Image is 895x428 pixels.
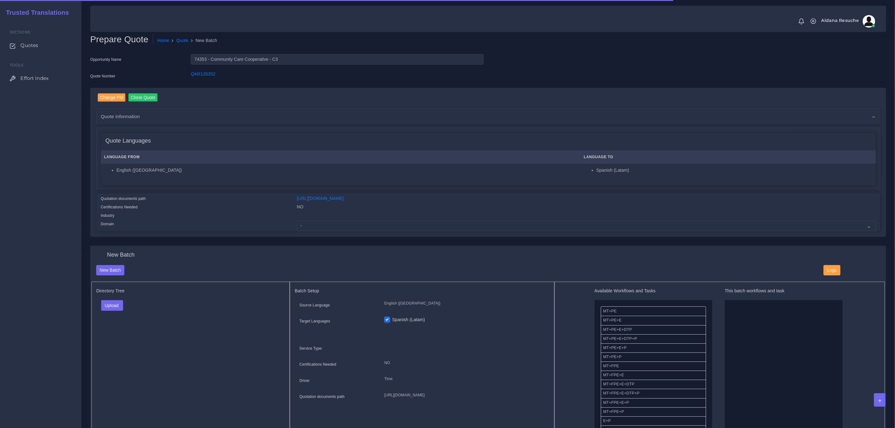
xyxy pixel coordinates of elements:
[601,398,706,408] li: MT+FPE+E+P
[384,360,545,366] p: NO
[101,151,581,164] th: Language From
[101,204,138,210] label: Certifications Needed
[292,204,881,212] div: NO
[20,75,49,82] span: Effort Index
[824,265,840,276] button: Logs
[384,300,545,307] p: English ([GEOGRAPHIC_DATA])
[2,8,69,18] a: Trusted Translations
[601,380,706,389] li: MT+FPE+E+DTP
[10,30,30,34] span: Sections
[191,71,215,76] a: QAR126352
[295,288,549,294] h5: Batch Setup
[818,15,877,28] a: Aldana Resucheavatar
[601,325,706,335] li: MT+PE+E+DTP
[299,318,330,324] label: Target Languages
[90,34,153,45] h2: Prepare Quote
[299,362,336,367] label: Certifications Needed
[101,300,123,311] button: Upload
[101,213,115,218] label: Industry
[2,9,69,16] h2: Trusted Translations
[101,113,140,120] span: Quote information
[5,72,77,85] a: Effort Index
[299,346,323,351] label: Service Type:
[863,15,875,28] img: avatar
[90,73,115,79] label: Quote Number
[601,316,706,325] li: MT+PE+E
[392,316,425,323] label: Spanish (Latam)
[384,376,545,382] p: Time
[96,288,285,294] h5: Directory Tree
[98,93,126,102] input: Change PM
[189,37,217,44] li: New Batch
[601,362,706,371] li: MT+FPE
[10,63,24,67] span: Tools
[601,389,706,398] li: MT+FPE+E+DTP+P
[297,196,344,201] a: [URL][DOMAIN_NAME]
[101,196,146,201] label: Quotation documents path
[601,334,706,344] li: MT+PE+E+DTP+P
[107,252,135,258] h4: New Batch
[827,268,837,273] span: Logs
[299,378,310,384] label: Driver
[176,37,189,44] a: Quote
[90,57,122,62] label: Opportunity Name
[595,288,712,294] h5: Available Workflows and Tasks
[725,288,843,294] h5: This batch workflows and task
[601,416,706,426] li: E+P
[158,37,169,44] a: Home
[601,343,706,353] li: MT+PE+E+P
[128,93,158,102] input: Clone Quote
[20,42,38,49] span: Quotes
[580,151,876,164] th: Language To
[601,352,706,362] li: MT+PE+P
[106,138,151,144] h4: Quote Languages
[96,265,125,276] button: New Batch
[96,267,125,272] a: New Batch
[601,306,706,316] li: MT+PE
[601,371,706,380] li: MT+FPE+E
[101,221,114,227] label: Domain
[96,108,880,124] div: Quote information
[384,392,545,399] p: [URL][DOMAIN_NAME]
[5,39,77,52] a: Quotes
[299,394,345,399] label: Quotation documents path
[601,407,706,417] li: MT+FPE+P
[596,167,872,174] li: Spanish (Latam)
[821,18,859,23] span: Aldana Resuche
[299,302,330,308] label: Source Language
[117,167,577,174] li: English ([GEOGRAPHIC_DATA])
